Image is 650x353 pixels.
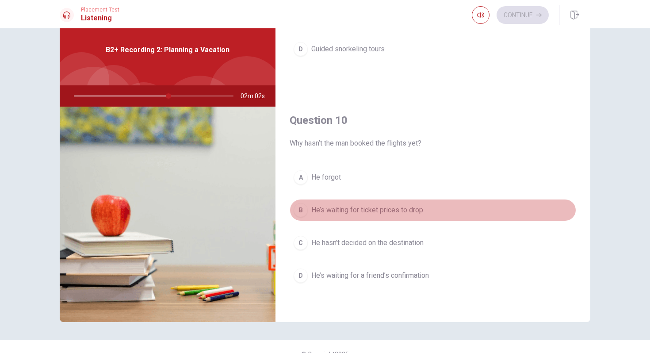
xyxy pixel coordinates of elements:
h1: Listening [81,13,119,23]
img: B2+ Recording 2: Planning a Vacation [60,107,275,322]
button: CHe hasn’t decided on the destination [290,232,576,254]
span: He’s waiting for a friend’s confirmation [311,270,429,281]
span: He’s waiting for ticket prices to drop [311,205,423,215]
button: BHe’s waiting for ticket prices to drop [290,199,576,221]
div: D [294,269,308,283]
span: Placement Test [81,7,119,13]
span: B2+ Recording 2: Planning a Vacation [106,45,229,55]
span: 02m 02s [241,85,272,107]
div: A [294,170,308,184]
h4: Question 10 [290,113,576,127]
button: DHe’s waiting for a friend’s confirmation [290,265,576,287]
span: He forgot [311,172,341,183]
div: D [294,42,308,56]
div: C [294,236,308,250]
button: DGuided snorkeling tours [290,38,576,60]
span: Guided snorkeling tours [311,44,385,54]
span: Why hasn’t the man booked the flights yet? [290,138,576,149]
span: He hasn’t decided on the destination [311,238,424,248]
button: AHe forgot [290,166,576,188]
div: B [294,203,308,217]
